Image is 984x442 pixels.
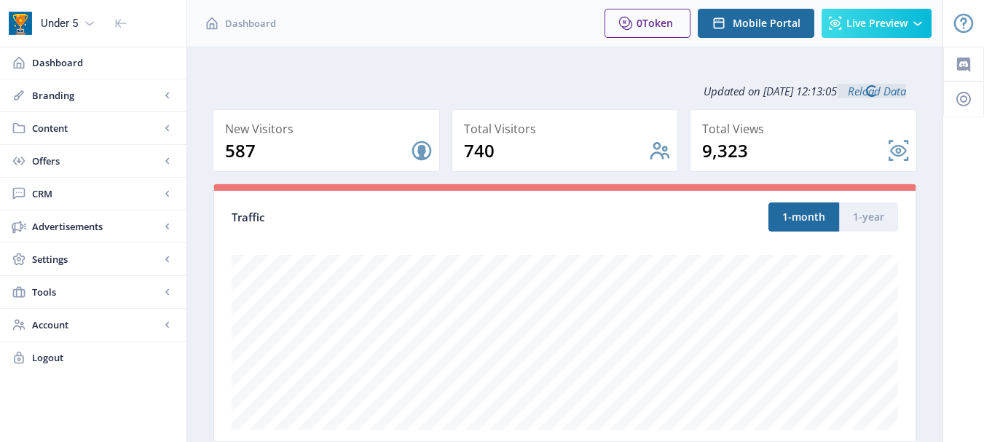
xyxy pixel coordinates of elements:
div: Total Views [702,119,910,139]
span: Advertisements [32,219,160,234]
span: Token [642,16,673,30]
button: Live Preview [822,9,932,38]
div: Updated on [DATE] 12:13:05 [213,73,917,109]
div: 740 [464,139,649,162]
button: Mobile Portal [698,9,814,38]
span: Logout [32,350,175,365]
div: Under 5 [41,7,78,39]
span: Branding [32,88,160,103]
span: Content [32,121,160,135]
span: Settings [32,252,160,267]
img: app-icon.png [9,12,32,35]
span: CRM [32,186,160,201]
span: Dashboard [225,16,276,31]
span: Offers [32,154,160,168]
span: Tools [32,285,160,299]
span: Dashboard [32,55,175,70]
div: New Visitors [225,119,433,139]
button: 0Token [605,9,690,38]
button: 1-month [768,202,839,232]
div: 9,323 [702,139,887,162]
button: 1-year [839,202,898,232]
div: 587 [225,139,410,162]
div: Total Visitors [464,119,672,139]
span: Account [32,317,160,332]
span: Mobile Portal [733,17,800,29]
div: Traffic [232,209,565,226]
a: Reload Data [837,84,906,98]
span: Live Preview [846,17,908,29]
